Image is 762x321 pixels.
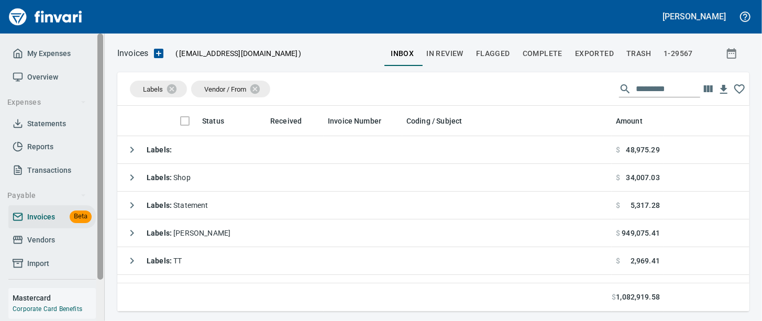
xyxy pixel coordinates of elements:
[700,81,716,97] button: Choose columns to display
[616,145,620,155] span: $
[147,173,191,182] span: Shop
[663,11,726,22] h5: [PERSON_NAME]
[612,292,616,303] span: $
[8,112,96,136] a: Statements
[147,173,173,182] strong: Labels :
[147,201,208,209] span: Statement
[328,115,381,127] span: Invoice Number
[178,48,299,59] span: [EMAIL_ADDRESS][DOMAIN_NAME]
[147,146,172,154] strong: Labels :
[391,47,414,60] span: inbox
[147,257,173,265] strong: Labels :
[476,47,510,60] span: Flagged
[622,228,660,238] span: 949,075.41
[130,81,187,97] div: Labels
[27,234,55,247] span: Vendors
[70,211,92,223] span: Beta
[148,47,169,60] button: Upload an Invoice
[202,115,238,127] span: Status
[616,292,660,303] span: 1,082,919.58
[8,135,96,159] a: Reports
[6,4,85,29] img: Finvari
[575,47,614,60] span: Exported
[8,205,96,229] a: InvoicesBeta
[716,82,732,97] button: Download Table
[27,117,66,130] span: Statements
[270,115,315,127] span: Received
[147,257,182,265] span: TT
[3,93,91,112] button: Expenses
[616,172,620,183] span: $
[631,256,660,266] span: 2,969.41
[406,115,462,127] span: Coding / Subject
[169,48,302,59] p: ( )
[7,96,86,109] span: Expenses
[270,115,302,127] span: Received
[204,85,246,93] span: Vendor / From
[626,172,660,183] span: 34,007.03
[8,228,96,252] a: Vendors
[626,145,660,155] span: 48,975.29
[732,81,747,97] button: Click to remember these column choices
[117,47,148,60] nav: breadcrumb
[27,140,53,153] span: Reports
[13,292,96,304] h6: Mastercard
[626,47,651,60] span: trash
[664,47,693,60] span: 1-29567
[8,159,96,182] a: Transactions
[27,211,55,224] span: Invoices
[616,115,643,127] span: Amount
[616,228,620,238] span: $
[426,47,463,60] span: In Review
[716,44,749,63] button: Show invoices within a particular date range
[7,189,86,202] span: Payable
[616,115,656,127] span: Amount
[631,200,660,211] span: 5,317.28
[147,229,173,237] strong: Labels :
[406,115,476,127] span: Coding / Subject
[27,47,71,60] span: My Expenses
[8,65,96,89] a: Overview
[143,85,163,93] span: Labels
[616,256,620,266] span: $
[8,252,96,275] a: Import
[8,42,96,65] a: My Expenses
[13,305,82,313] a: Corporate Card Benefits
[523,47,562,60] span: Complete
[117,47,148,60] p: Invoices
[191,81,270,97] div: Vendor / From
[328,115,395,127] span: Invoice Number
[147,229,230,237] span: [PERSON_NAME]
[27,164,71,177] span: Transactions
[27,257,49,270] span: Import
[147,201,173,209] strong: Labels :
[3,186,91,205] button: Payable
[660,8,728,25] button: [PERSON_NAME]
[202,115,224,127] span: Status
[27,71,58,84] span: Overview
[616,200,620,211] span: $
